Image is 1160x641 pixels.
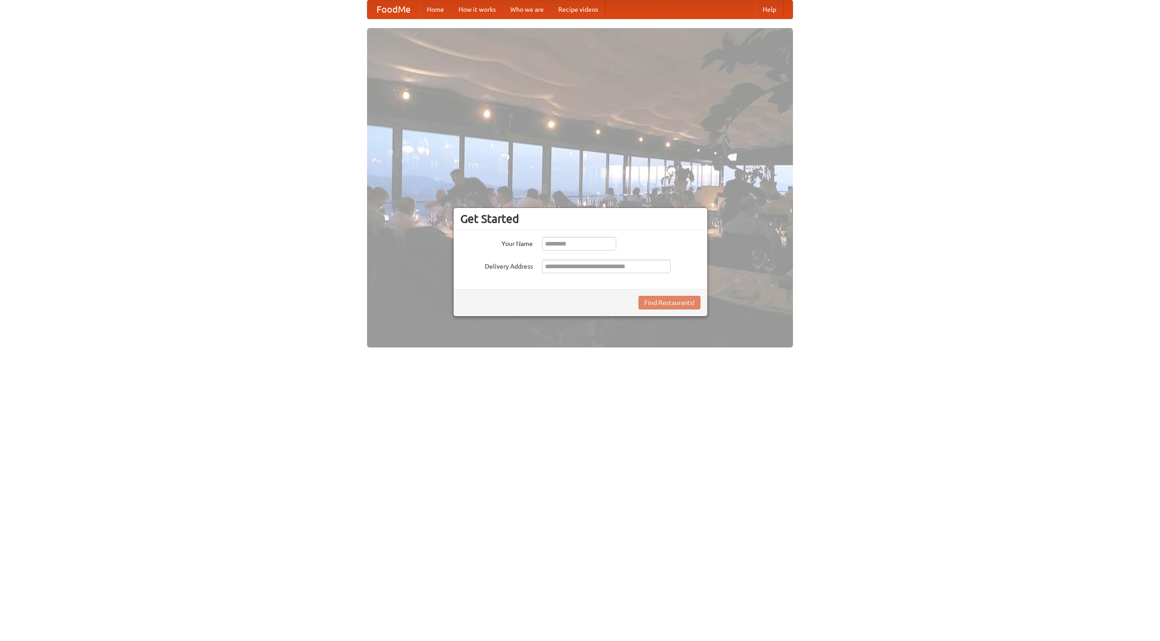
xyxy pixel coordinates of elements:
a: Help [755,0,783,19]
a: How it works [451,0,503,19]
a: Home [420,0,451,19]
a: FoodMe [367,0,420,19]
button: Find Restaurants! [638,296,701,309]
a: Who we are [503,0,551,19]
label: Your Name [460,237,533,248]
h3: Get Started [460,212,701,226]
a: Recipe videos [551,0,605,19]
label: Delivery Address [460,260,533,271]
